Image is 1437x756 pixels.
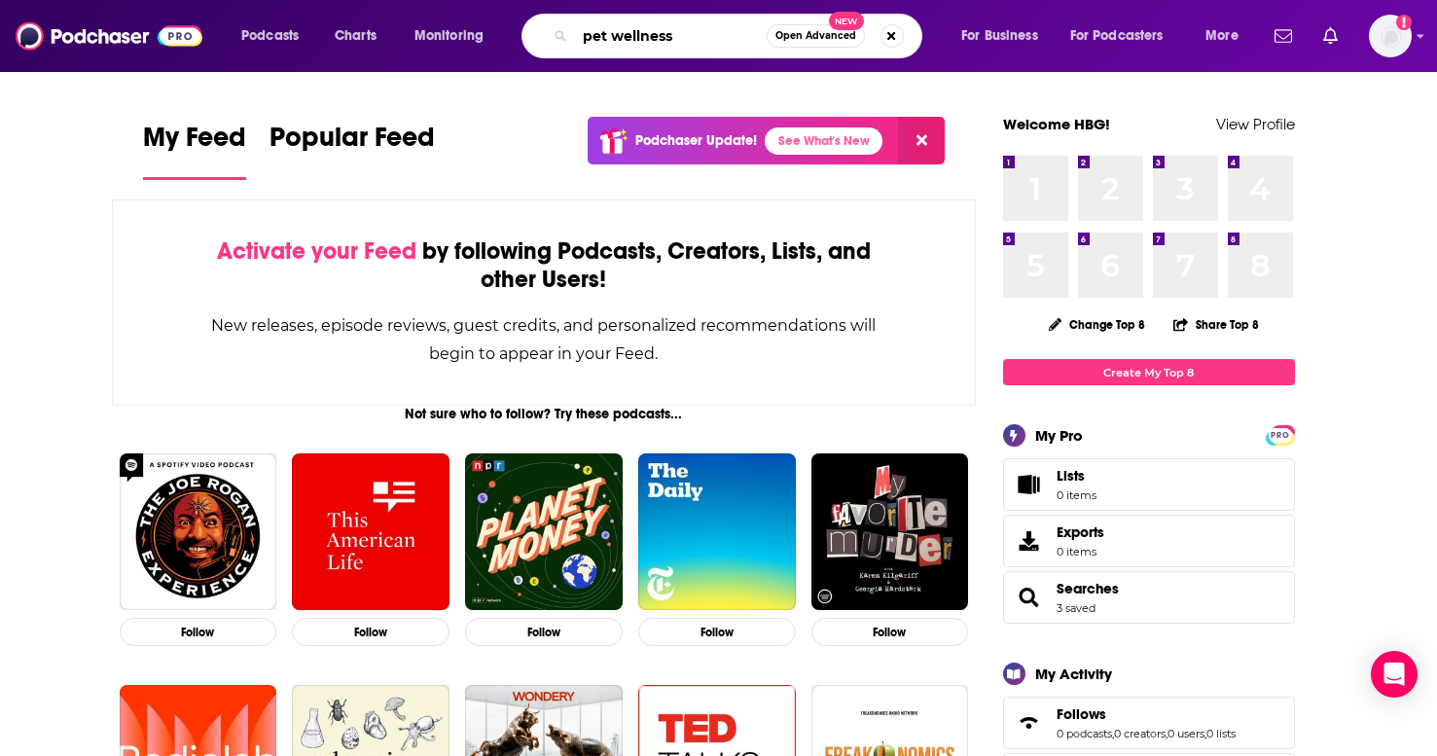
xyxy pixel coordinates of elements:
[1206,727,1236,740] a: 0 lists
[241,22,299,50] span: Podcasts
[635,132,757,149] p: Podchaser Update!
[120,618,277,646] button: Follow
[767,24,865,48] button: Open AdvancedNew
[1269,428,1292,443] span: PRO
[961,22,1038,50] span: For Business
[829,12,864,30] span: New
[1114,727,1166,740] a: 0 creators
[1112,727,1114,740] span: ,
[1216,115,1295,133] a: View Profile
[765,127,882,155] a: See What's New
[811,453,969,611] img: My Favorite Murder with Karen Kilgariff and Georgia Hardstark
[401,20,509,52] button: open menu
[1057,467,1096,485] span: Lists
[292,618,449,646] button: Follow
[1168,727,1204,740] a: 0 users
[575,20,767,52] input: Search podcasts, credits, & more...
[228,20,324,52] button: open menu
[1057,467,1085,485] span: Lists
[1057,545,1104,558] span: 0 items
[292,453,449,611] img: This American Life
[1003,458,1295,511] a: Lists
[322,20,388,52] a: Charts
[1192,20,1263,52] button: open menu
[1369,15,1412,57] button: Show profile menu
[1037,312,1158,337] button: Change Top 8
[1204,727,1206,740] span: ,
[1172,306,1260,343] button: Share Top 8
[1057,601,1096,615] a: 3 saved
[1003,571,1295,624] span: Searches
[1057,523,1104,541] span: Exports
[1003,359,1295,385] a: Create My Top 8
[465,618,623,646] button: Follow
[16,18,202,54] img: Podchaser - Follow, Share and Rate Podcasts
[1371,651,1418,698] div: Open Intercom Messenger
[1003,515,1295,567] a: Exports
[811,618,969,646] button: Follow
[1035,665,1112,683] div: My Activity
[775,31,856,41] span: Open Advanced
[1003,115,1110,133] a: Welcome HBG!
[1369,15,1412,57] img: User Profile
[210,311,879,368] div: New releases, episode reviews, guest credits, and personalized recommendations will begin to appe...
[1269,427,1292,442] a: PRO
[143,121,246,165] span: My Feed
[1010,709,1049,737] a: Follows
[1058,20,1192,52] button: open menu
[120,453,277,611] img: The Joe Rogan Experience
[1396,15,1412,30] svg: Add a profile image
[1035,426,1083,445] div: My Pro
[1166,727,1168,740] span: ,
[1010,471,1049,498] span: Lists
[1057,705,1236,723] a: Follows
[1003,697,1295,749] span: Follows
[143,121,246,180] a: My Feed
[112,406,977,422] div: Not sure who to follow? Try these podcasts...
[540,14,941,58] div: Search podcasts, credits, & more...
[1315,19,1346,53] a: Show notifications dropdown
[1205,22,1239,50] span: More
[948,20,1062,52] button: open menu
[1057,705,1106,723] span: Follows
[1267,19,1300,53] a: Show notifications dropdown
[1010,527,1049,555] span: Exports
[465,453,623,611] img: Planet Money
[269,121,435,165] span: Popular Feed
[638,453,796,611] img: The Daily
[1070,22,1164,50] span: For Podcasters
[1057,488,1096,502] span: 0 items
[335,22,377,50] span: Charts
[414,22,484,50] span: Monitoring
[269,121,435,180] a: Popular Feed
[1369,15,1412,57] span: Logged in as hbgcommunications
[217,236,416,266] span: Activate your Feed
[1010,584,1049,611] a: Searches
[638,618,796,646] button: Follow
[1057,580,1119,597] a: Searches
[210,237,879,294] div: by following Podcasts, Creators, Lists, and other Users!
[1057,727,1112,740] a: 0 podcasts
